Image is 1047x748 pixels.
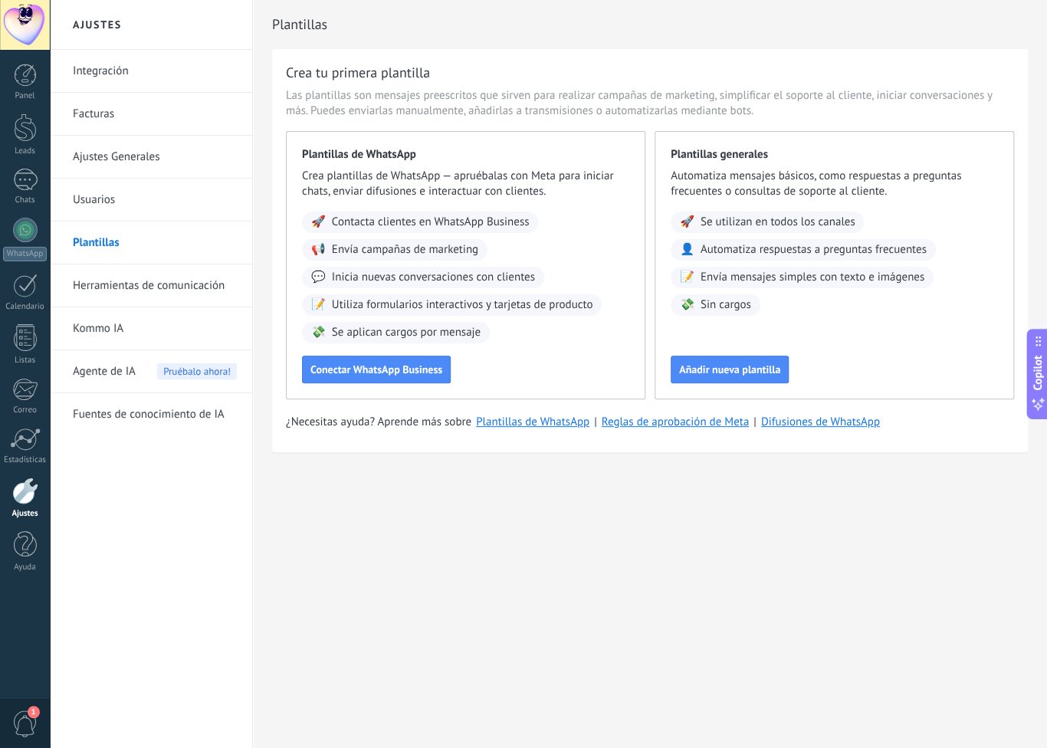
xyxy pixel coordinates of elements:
[73,264,237,307] a: Herramientas de comunicación
[602,415,750,429] a: Reglas de aprobación de Meta
[50,93,252,136] li: Facturas
[332,242,478,258] span: Envía campañas de marketing
[671,356,789,383] button: Añadir nueva plantilla
[3,247,47,261] div: WhatsApp
[73,350,237,393] a: Agente de IAPruébalo ahora!
[332,270,535,285] span: Inicia nuevas conversaciones con clientes
[3,356,48,366] div: Listas
[701,215,855,230] span: Se utilizan en todos los canales
[680,242,694,258] span: 👤
[302,356,451,383] button: Conectar WhatsApp Business
[73,393,237,436] a: Fuentes de conocimiento de IA
[286,415,1014,430] div: | |
[311,297,326,313] span: 📝
[671,169,998,199] span: Automatiza mensajes básicos, como respuestas a preguntas frecuentes o consultas de soporte al cli...
[50,179,252,221] li: Usuarios
[50,264,252,307] li: Herramientas de comunicación
[1030,356,1045,391] span: Copilot
[311,270,326,285] span: 💬
[73,50,237,93] a: Integración
[302,147,629,162] span: Plantillas de WhatsApp
[50,50,252,93] li: Integración
[73,221,237,264] a: Plantillas
[3,195,48,205] div: Chats
[73,179,237,221] a: Usuarios
[50,393,252,435] li: Fuentes de conocimiento de IA
[3,455,48,465] div: Estadísticas
[50,350,252,393] li: Agente de IA
[476,415,589,429] a: Plantillas de WhatsApp
[761,415,880,429] a: Difusiones de WhatsApp
[310,364,442,375] span: Conectar WhatsApp Business
[286,63,430,82] h3: Crea tu primera plantilla
[73,350,136,393] span: Agente de IA
[701,297,751,313] span: Sin cargos
[302,169,629,199] span: Crea plantillas de WhatsApp — apruébalas con Meta para iniciar chats, enviar difusiones e interac...
[3,509,48,519] div: Ajustes
[73,307,237,350] a: Kommo IA
[3,563,48,572] div: Ayuda
[701,242,927,258] span: Automatiza respuestas a preguntas frecuentes
[50,307,252,350] li: Kommo IA
[157,363,237,379] span: Pruébalo ahora!
[3,405,48,415] div: Correo
[679,364,780,375] span: Añadir nueva plantilla
[286,415,471,430] span: ¿Necesitas ayuda? Aprende más sobre
[3,146,48,156] div: Leads
[671,147,998,162] span: Plantillas generales
[332,325,481,340] span: Se aplican cargos por mensaje
[311,242,326,258] span: 📢
[73,136,237,179] a: Ajustes Generales
[50,136,252,179] li: Ajustes Generales
[311,325,326,340] span: 💸
[332,215,530,230] span: Contacta clientes en WhatsApp Business
[286,88,1014,119] span: Las plantillas son mensajes preescritos que sirven para realizar campañas de marketing, simplific...
[272,9,1028,40] h2: Plantillas
[680,297,694,313] span: 💸
[332,297,593,313] span: Utiliza formularios interactivos y tarjetas de producto
[50,221,252,264] li: Plantillas
[3,302,48,312] div: Calendario
[3,91,48,101] div: Panel
[28,706,40,718] span: 1
[680,270,694,285] span: 📝
[701,270,924,285] span: Envía mensajes simples con texto e imágenes
[680,215,694,230] span: 🚀
[73,93,237,136] a: Facturas
[311,215,326,230] span: 🚀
